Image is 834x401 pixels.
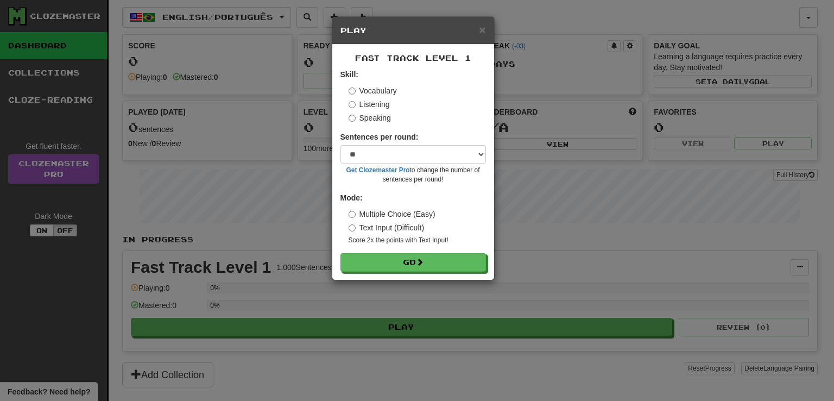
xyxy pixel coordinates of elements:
[349,87,356,95] input: Vocabulary
[340,70,358,79] strong: Skill:
[349,236,486,245] small: Score 2x the points with Text Input !
[340,166,486,184] small: to change the number of sentences per round!
[349,112,391,123] label: Speaking
[349,211,356,218] input: Multiple Choice (Easy)
[349,224,356,231] input: Text Input (Difficult)
[340,25,486,36] h5: Play
[349,115,356,122] input: Speaking
[340,131,419,142] label: Sentences per round:
[349,101,356,108] input: Listening
[355,53,471,62] span: Fast Track Level 1
[340,253,486,272] button: Go
[346,166,410,174] a: Get Clozemaster Pro
[479,24,485,35] button: Close
[349,99,390,110] label: Listening
[349,85,397,96] label: Vocabulary
[349,209,435,220] label: Multiple Choice (Easy)
[349,222,425,233] label: Text Input (Difficult)
[479,23,485,36] span: ×
[340,193,363,202] strong: Mode:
